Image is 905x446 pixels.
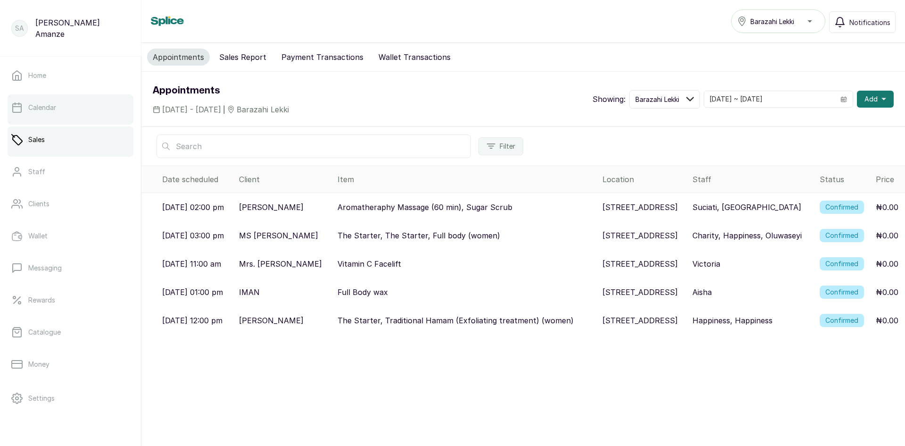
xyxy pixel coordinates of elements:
p: [DATE] 03:00 pm [162,230,224,241]
label: Confirmed [820,286,864,299]
a: Staff [8,159,133,185]
a: Clients [8,191,133,217]
input: Select date [704,91,835,107]
a: Rewards [8,287,133,313]
a: Sales [8,126,133,153]
p: SA [15,24,24,33]
span: Add [864,94,878,104]
p: Sales [28,135,45,144]
span: Barazahi Lekki [635,94,679,104]
p: Wallet [28,231,48,241]
p: Messaging [28,263,62,273]
div: Status [820,174,869,185]
p: Mrs. [PERSON_NAME] [239,258,322,269]
a: Calendar [8,94,133,121]
p: [STREET_ADDRESS] [602,202,678,213]
p: The Starter, Traditional Hamam (Exfoliating treatment) (women) [337,315,574,326]
p: Catalogue [28,328,61,337]
span: Barazahi Lekki [750,17,794,26]
p: Clients [28,199,49,209]
button: Appointments [147,49,210,66]
div: Client [239,174,330,185]
p: ₦0.00 [876,286,898,298]
span: | [223,105,225,115]
a: Catalogue [8,319,133,345]
a: Wallet [8,223,133,249]
p: [PERSON_NAME] Amanze [35,17,130,40]
p: [STREET_ADDRESS] [602,230,678,241]
button: Add [857,91,894,108]
label: Confirmed [820,229,864,242]
button: Filter [478,137,523,155]
a: Home [8,62,133,89]
p: Full Body wax [337,286,388,298]
span: Notifications [849,17,890,27]
p: ₦0.00 [876,258,898,269]
a: Money [8,351,133,378]
p: Charity, Happiness, Oluwaseyi [692,230,802,241]
p: [DATE] 02:00 pm [162,202,224,213]
label: Confirmed [820,257,864,270]
p: Victoria [692,258,720,269]
button: Barazahi Lekki [731,9,825,33]
p: Money [28,360,49,369]
p: [PERSON_NAME] [239,202,304,213]
label: Confirmed [820,314,864,327]
span: Filter [500,142,515,151]
p: [STREET_ADDRESS] [602,286,678,298]
div: Item [337,174,595,185]
input: Search [156,135,471,158]
p: MS [PERSON_NAME] [239,230,318,241]
p: [PERSON_NAME] [239,315,304,326]
p: ₦0.00 [876,315,898,326]
button: Sales Report [214,49,272,66]
button: Payment Transactions [276,49,369,66]
p: Rewards [28,295,55,305]
p: Calendar [28,103,56,112]
div: Price [876,174,901,185]
div: Location [602,174,685,185]
p: ₦0.00 [876,202,898,213]
svg: calendar [840,96,847,102]
p: [STREET_ADDRESS] [602,315,678,326]
p: Happiness, Happiness [692,315,773,326]
p: Settings [28,394,55,403]
button: Notifications [829,11,896,33]
p: Suciati, [GEOGRAPHIC_DATA] [692,202,801,213]
p: [STREET_ADDRESS] [602,258,678,269]
p: Staff [28,167,45,177]
span: Barazahi Lekki [237,104,289,115]
label: Confirmed [820,201,864,214]
p: [DATE] 01:00 pm [162,286,223,298]
p: [DATE] 11:00 am [162,258,221,269]
p: Aisha [692,286,712,298]
p: IMAN [239,286,260,298]
a: Messaging [8,255,133,281]
p: Home [28,71,46,80]
span: [DATE] - [DATE] [162,104,221,115]
p: The Starter, The Starter, Full body (women) [337,230,500,241]
p: ₦0.00 [876,230,898,241]
button: Barazahi Lekki [629,90,700,109]
div: Staff [692,174,812,185]
p: Vitamin C Facelift [337,258,401,269]
a: Settings [8,385,133,412]
p: Aromatheraphy Massage (60 min), Sugar Scrub [337,202,512,213]
h1: Appointments [153,83,289,98]
p: Showing: [592,93,625,105]
button: Wallet Transactions [373,49,456,66]
div: Date scheduled [162,174,231,185]
p: [DATE] 12:00 pm [162,315,222,326]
